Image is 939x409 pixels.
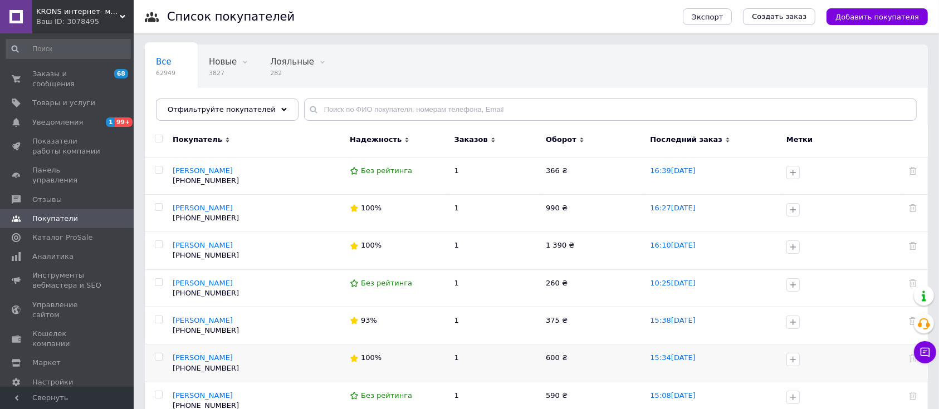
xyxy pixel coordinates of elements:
[909,203,917,213] div: Удалить
[651,279,696,287] a: 10:25[DATE]
[914,341,936,363] button: Чат с покупателем
[270,57,314,67] span: Лояльные
[36,7,120,17] span: KRONS интернет- магазин
[752,12,806,22] span: Создать заказ
[909,166,917,176] div: Удалить
[454,204,459,212] span: 1
[546,278,639,288] div: 260 ₴
[32,377,73,387] span: Настройки
[32,69,103,89] span: Заказы и сообщения
[651,166,696,175] a: 16:39[DATE]
[909,278,917,288] div: Удалить
[350,135,402,145] span: Надежность
[909,353,917,363] div: Удалить
[361,353,382,362] span: 100%
[173,135,222,145] span: Покупатель
[32,358,61,368] span: Маркет
[454,391,459,400] span: 1
[209,69,237,77] span: 3827
[826,8,928,25] button: Добавить покупателя
[32,329,103,349] span: Кошелек компании
[156,57,172,67] span: Все
[156,69,175,77] span: 62949
[173,214,239,222] span: [PHONE_NUMBER]
[173,289,239,297] span: [PHONE_NUMBER]
[6,39,131,59] input: Поиск
[173,241,233,249] a: [PERSON_NAME]
[454,241,459,249] span: 1
[173,326,239,334] span: [PHONE_NUMBER]
[743,8,815,25] a: Создать заказ
[32,300,103,320] span: Управление сайтом
[361,279,412,287] span: Без рейтинга
[546,316,639,326] div: 375 ₴
[361,204,382,212] span: 100%
[909,391,917,401] div: Удалить
[173,166,233,175] a: [PERSON_NAME]
[454,316,459,324] span: 1
[546,391,639,401] div: 590 ₴
[835,13,919,21] span: Добавить покупателя
[32,98,95,108] span: Товары и услуги
[909,240,917,250] div: Удалить
[651,353,696,362] a: 15:34[DATE]
[683,8,732,25] button: Экспорт
[156,99,210,109] span: Неактивные
[361,316,377,324] span: 93%
[173,251,239,259] span: [PHONE_NUMBER]
[651,391,696,400] a: 15:08[DATE]
[361,241,382,249] span: 100%
[32,117,83,127] span: Уведомления
[786,135,813,144] span: Метки
[173,204,233,212] a: [PERSON_NAME]
[651,204,696,212] a: 16:27[DATE]
[32,270,103,290] span: Инструменты вебмастера и SEO
[209,57,237,67] span: Новые
[173,353,233,362] a: [PERSON_NAME]
[167,10,295,23] h1: Список покупателей
[546,353,639,363] div: 600 ₴
[454,135,488,145] span: Заказов
[692,13,723,21] span: Экспорт
[173,364,239,372] span: [PHONE_NUMBER]
[546,166,639,176] div: 366 ₴
[115,117,133,127] span: 99+
[32,165,103,185] span: Панель управления
[168,105,276,114] span: Отфильтруйте покупателей
[546,203,639,213] div: 990 ₴
[304,98,917,121] input: Поиск по ФИО покупателя, номерам телефона, Email
[173,316,233,324] a: [PERSON_NAME]
[114,69,128,78] span: 68
[361,391,412,400] span: Без рейтинга
[546,240,639,250] div: 1 390 ₴
[546,135,576,145] span: Оборот
[32,136,103,156] span: Показатели работы компании
[32,233,92,243] span: Каталог ProSale
[32,252,74,262] span: Аналитика
[454,353,459,362] span: 1
[32,195,62,205] span: Отзывы
[454,279,459,287] span: 1
[173,176,239,185] span: [PHONE_NUMBER]
[454,166,459,175] span: 1
[32,214,78,224] span: Покупатели
[36,17,134,27] div: Ваш ID: 3078495
[173,391,233,400] a: [PERSON_NAME]
[651,241,696,249] a: 16:10[DATE]
[270,69,314,77] span: 282
[106,117,115,127] span: 1
[651,316,696,324] a: 15:38[DATE]
[361,166,412,175] span: Без рейтинга
[651,135,723,145] span: Последний заказ
[173,279,233,287] a: [PERSON_NAME]
[909,316,917,326] div: Удалить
